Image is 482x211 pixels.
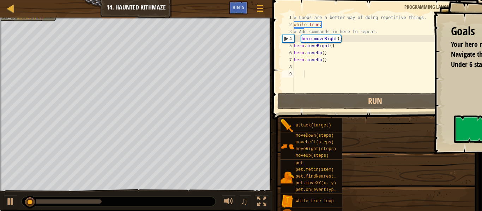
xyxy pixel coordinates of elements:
span: pet.moveXY(x, y) [296,181,336,186]
button: Ctrl + P: Play [4,195,18,210]
span: moveUp(steps) [296,153,329,158]
div: Delete [3,36,479,42]
div: 6 [282,49,294,56]
div: Sort A > Z [3,17,479,23]
div: Move To ... [3,29,479,36]
span: attack(target) [296,123,331,128]
div: 1 [282,14,294,21]
div: 7 [282,56,294,63]
span: pet.findNearestByType(type) [296,174,364,179]
div: 9 [282,70,294,77]
div: Sort New > Old [3,23,479,29]
img: portrait.png [281,140,294,153]
span: while-true loop [296,199,334,204]
span: pet [296,161,303,166]
img: portrait.png [281,195,294,208]
div: Home [3,3,147,9]
div: 2 [282,21,294,28]
input: Search outlines [3,9,65,17]
div: Options [3,42,479,48]
button: Run [277,93,472,109]
div: 5 [282,42,294,49]
button: Adjust volume [222,195,236,210]
span: ♫ [241,196,248,207]
div: 3 [282,28,294,35]
span: moveDown(steps) [296,133,334,138]
button: ♫ [239,195,251,210]
div: Sign out [3,48,479,55]
button: Show game menu [251,1,269,18]
img: portrait.png [281,171,294,184]
span: moveLeft(steps) [296,140,334,145]
button: Toggle fullscreen [255,195,269,210]
span: pet.fetch(item) [296,167,334,172]
span: pet.on(eventType, handler) [296,187,362,192]
img: portrait.png [281,119,294,132]
div: 4 [283,35,294,42]
span: Programming language [404,4,457,10]
span: moveRight(steps) [296,147,336,151]
div: 8 [282,63,294,70]
span: Hints [233,4,244,11]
